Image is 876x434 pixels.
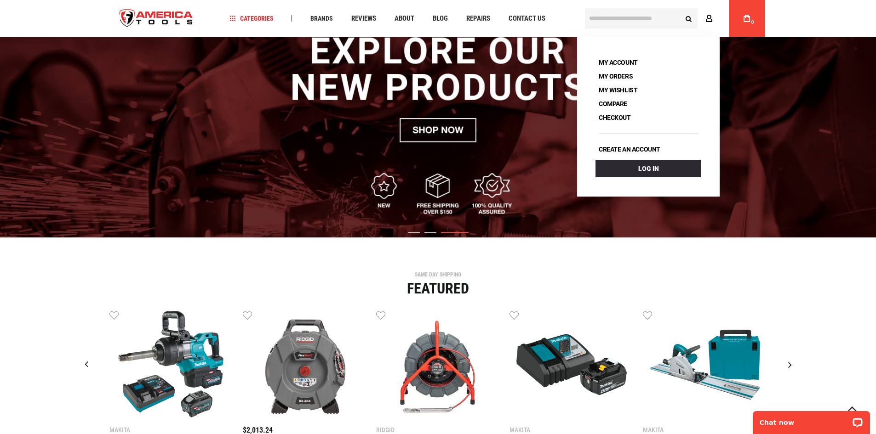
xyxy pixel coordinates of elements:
[462,12,494,25] a: Repairs
[109,272,767,277] div: SAME DAY SHIPPING
[650,310,760,420] img: MAKITA SP6000J1 6-1/2" PLUNGE CIRCULAR SAW, 55" GUIDE RAIL, 12 AMP, ELECTRIC BRAKE, CASE
[112,1,201,36] a: store logo
[109,281,767,296] div: Featured
[751,20,754,25] span: 0
[243,310,367,422] a: RIDGID 76198 FLEXSHAFT™, K9-204+ FOR 2-4
[510,310,634,422] a: MAKITA BL1840BDC1 18V LXT® LITHIUM-ION BATTERY AND CHARGER STARTER PACK, BL1840B, DC18RC (4.0AH)
[376,427,500,433] div: Ridgid
[109,310,234,422] a: Makita GWT10T 40V max XGT® Brushless Cordless 4‑Sp. High‑Torque 1" Sq. Drive D‑Handle Extended An...
[747,405,876,434] iframe: LiveChat chat widget
[250,310,360,420] img: RIDGID 76198 FLEXSHAFT™, K9-204+ FOR 2-4
[779,353,802,376] div: Next slide
[504,12,550,25] a: Contact Us
[306,12,337,25] a: Brands
[510,427,634,433] div: Makita
[429,12,452,25] a: Blog
[347,12,380,25] a: Reviews
[680,10,698,27] button: Search
[112,1,201,36] img: America Tools
[595,143,664,156] a: Create an account
[595,56,641,69] a: My Account
[433,15,448,22] span: Blog
[395,15,414,22] span: About
[310,15,333,22] span: Brands
[229,15,274,22] span: Categories
[595,70,636,83] a: My Orders
[383,310,493,420] img: RIDGID 76883 SEESNAKE® MINI PRO
[376,310,500,422] a: RIDGID 76883 SEESNAKE® MINI PRO
[509,15,545,22] span: Contact Us
[595,160,701,177] a: Log In
[109,427,234,433] div: Makita
[75,353,98,376] div: Previous slide
[516,310,627,420] img: MAKITA BL1840BDC1 18V LXT® LITHIUM-ION BATTERY AND CHARGER STARTER PACK, BL1840B, DC18RC (4.0AH)
[643,310,767,422] a: MAKITA SP6000J1 6-1/2" PLUNGE CIRCULAR SAW, 55" GUIDE RAIL, 12 AMP, ELECTRIC BRAKE, CASE
[351,15,376,22] span: Reviews
[390,12,418,25] a: About
[595,111,634,124] a: Checkout
[116,310,227,420] img: Makita GWT10T 40V max XGT® Brushless Cordless 4‑Sp. High‑Torque 1" Sq. Drive D‑Handle Extended An...
[225,12,278,25] a: Categories
[595,84,641,96] a: My Wishlist
[466,15,490,22] span: Repairs
[643,427,767,433] div: Makita
[595,97,630,110] a: Compare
